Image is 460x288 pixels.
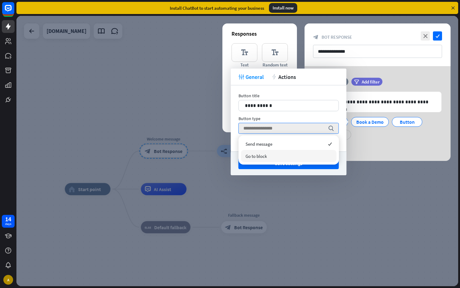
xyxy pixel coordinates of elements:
div: Button type [239,116,339,121]
div: Install now [269,3,297,13]
i: close [421,31,430,41]
i: tweak [239,74,244,80]
div: Book a Demo [356,117,384,126]
i: checked [328,142,332,146]
i: action [271,74,277,80]
div: Install ChatBot to start automating your business [170,5,264,11]
i: check [433,31,442,41]
i: filter [354,80,359,84]
span: Go to block [246,153,267,159]
button: Save settings [239,158,339,169]
span: Bot Response [322,34,352,40]
div: + Add postback [239,138,339,144]
span: Actions [278,73,296,80]
div: days [5,222,11,226]
div: Button title [239,93,339,98]
div: 14 [5,216,11,222]
i: block_bot_response [313,34,319,40]
div: Button [397,117,417,126]
button: Open LiveChat chat widget [5,2,23,21]
div: A [3,275,13,285]
span: Send message [246,141,272,147]
a: 14 days [2,215,15,228]
span: Add filter [362,79,380,85]
span: General [246,73,264,80]
i: search [328,125,334,131]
